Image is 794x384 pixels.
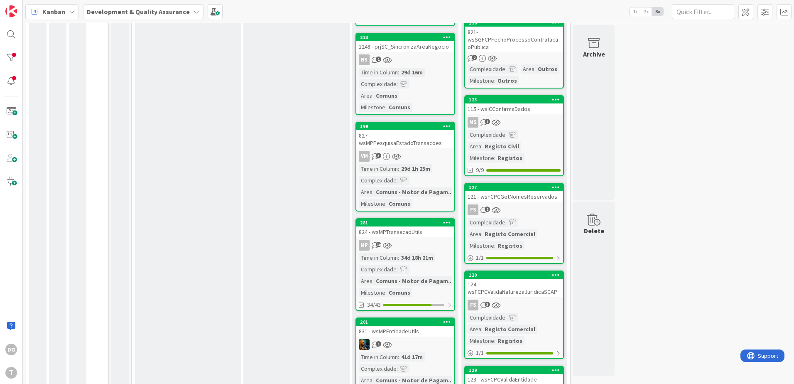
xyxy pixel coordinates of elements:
[356,226,454,237] div: 824 - wsMPTransacaoUtils
[641,7,652,16] span: 2x
[398,68,399,77] span: :
[465,103,563,114] div: 115 - wsICConfirmaDados
[494,76,495,85] span: :
[356,123,454,148] div: 199827 - wsMPPesquisaEstadoTransacoes
[397,265,398,274] span: :
[376,57,381,62] span: 1
[359,91,372,100] div: Area
[476,166,484,175] span: 9/9
[376,341,381,347] span: 1
[42,7,65,17] span: Kanban
[465,184,563,191] div: 127
[465,300,563,310] div: FS
[468,130,505,139] div: Complexidade
[356,123,454,130] div: 199
[359,79,397,89] div: Complexidade
[468,229,481,239] div: Area
[359,164,398,173] div: Time in Column
[387,199,412,208] div: Comuns
[468,204,478,215] div: FS
[356,240,454,251] div: MP
[584,226,604,236] div: Delete
[469,185,563,190] div: 127
[5,344,17,355] div: DG
[360,220,454,226] div: 281
[672,4,734,19] input: Quick Filter...
[505,64,507,74] span: :
[5,367,17,379] div: T
[356,219,454,237] div: 281824 - wsMPTransacaoUtils
[472,55,477,60] span: 2
[465,367,563,374] div: 129
[398,253,399,262] span: :
[367,300,381,309] span: 34/43
[359,54,370,65] div: BS
[630,7,641,16] span: 1x
[385,288,387,297] span: :
[469,272,563,278] div: 130
[469,97,563,103] div: 123
[372,276,374,286] span: :
[387,288,412,297] div: Comuns
[359,103,385,112] div: Milestone
[464,271,564,359] a: 130124 - wsFCPCValidaNaturezaJuridicaSCAPFSComplexidade:Area:Registo ComercialMilestone:Registos1/1
[495,336,524,345] div: Registos
[464,95,564,176] a: 123115 - wsICConfirmaDadosMSComplexidade:Area:Registo CivilMilestone:Registos9/9
[359,265,397,274] div: Complexidade
[465,204,563,215] div: FS
[355,122,455,212] a: 199827 - wsMPPesquisaEstadoTransacoesVMTime in Column:29d 1h 23mComplexidade:Area:Comuns - Motor ...
[468,117,478,128] div: MS
[356,34,454,52] div: 2231248 - prjSC_SincronizaAreaNegocio
[359,199,385,208] div: Milestone
[468,64,505,74] div: Complexidade
[356,151,454,162] div: VM
[465,19,563,52] div: 196821- wsSGFCPFechoProcessoContratacaoPublica
[465,271,563,297] div: 130124 - wsFCPCValidaNaturezaJuridicaSCAP
[583,49,605,59] div: Archive
[356,318,454,337] div: 201831 - wsMPEntidadeUtils
[356,219,454,226] div: 281
[481,229,483,239] span: :
[374,91,399,100] div: Comuns
[469,367,563,373] div: 129
[359,187,372,197] div: Area
[465,271,563,279] div: 130
[483,229,537,239] div: Registo Comercial
[360,123,454,129] div: 199
[485,119,490,124] span: 1
[465,117,563,128] div: MS
[356,54,454,65] div: BS
[465,253,563,263] div: 1/1
[494,336,495,345] span: :
[372,91,374,100] span: :
[374,276,455,286] div: Comuns - Motor de Pagam...
[505,313,507,322] span: :
[376,153,381,158] span: 3
[398,164,399,173] span: :
[355,33,455,115] a: 2231248 - prjSC_SincronizaAreaNegocioBSTime in Column:29d 16mComplexidade:Area:ComunsMilestone:Co...
[536,64,559,74] div: Outros
[359,68,398,77] div: Time in Column
[397,79,398,89] span: :
[505,130,507,139] span: :
[399,352,425,362] div: 41d 17m
[465,96,563,103] div: 123
[485,207,490,212] span: 2
[359,253,398,262] div: Time in Column
[356,339,454,350] div: JC
[399,253,435,262] div: 34d 18h 21m
[356,41,454,52] div: 1248 - prjSC_SincronizaAreaNegocio
[356,34,454,41] div: 223
[483,325,537,334] div: Registo Comercial
[468,325,481,334] div: Area
[534,64,536,74] span: :
[464,183,564,264] a: 127121 - wsFCPCGetNomesReservadosFSComplexidade:Area:Registo ComercialMilestone:Registos1/1
[481,325,483,334] span: :
[385,199,387,208] span: :
[468,142,481,151] div: Area
[372,187,374,197] span: :
[359,276,372,286] div: Area
[359,352,398,362] div: Time in Column
[359,151,370,162] div: VM
[465,96,563,114] div: 123115 - wsICConfirmaDados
